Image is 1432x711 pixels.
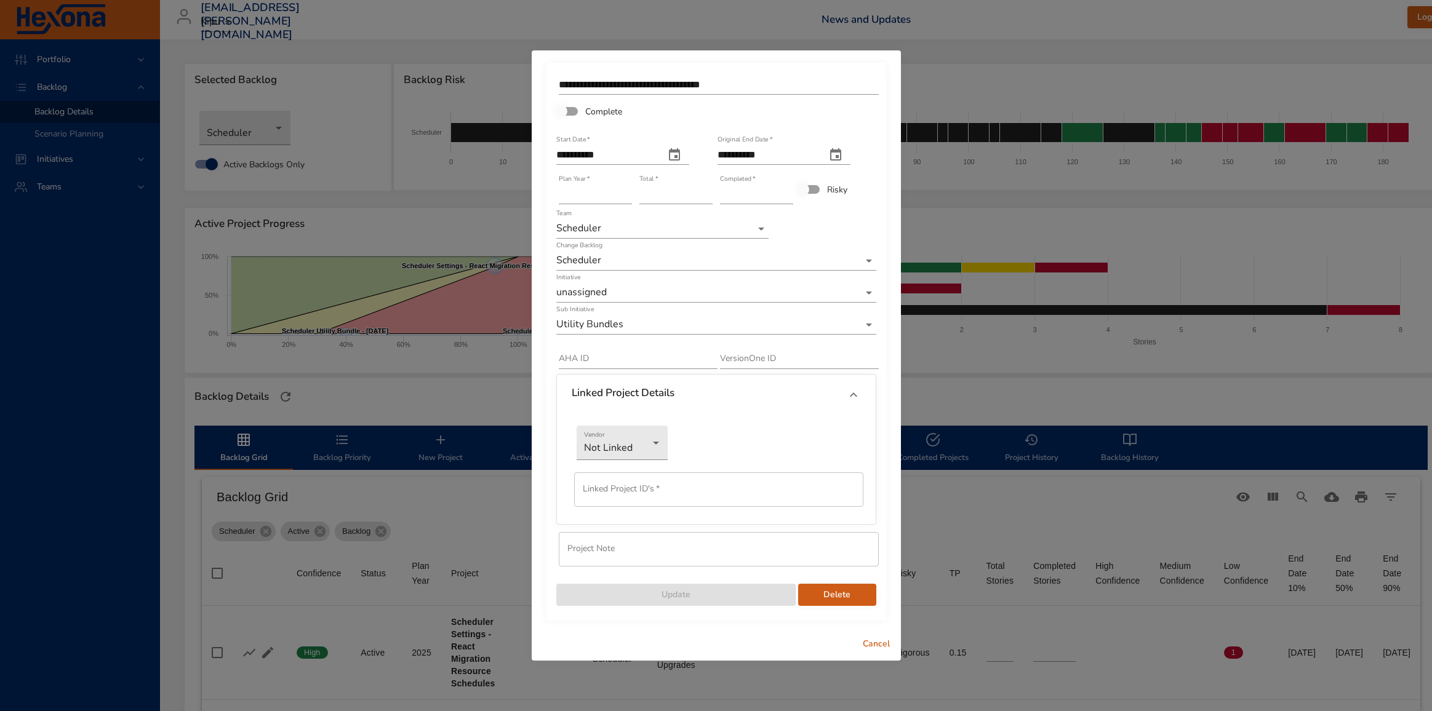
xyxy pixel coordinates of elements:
span: Cancel [862,637,891,652]
label: Completed [720,176,756,183]
div: Scheduler [556,219,769,239]
span: Risky [827,183,847,196]
label: Original End Date [718,137,772,143]
button: Cancel [857,633,896,656]
div: Utility Bundles [556,315,876,335]
label: Sub Initiative [556,306,594,313]
div: unassigned [556,283,876,303]
h6: Linked Project Details [572,387,674,399]
div: Not Linked [577,426,668,460]
label: Start Date [556,137,590,143]
span: Delete [808,587,866,603]
button: original end date [821,140,850,170]
label: Initiative [556,274,580,281]
label: Team [556,210,572,217]
label: Change Backlog [556,242,602,249]
div: Linked Project Details [557,375,876,415]
label: Total [639,176,658,183]
button: start date [660,140,689,170]
button: Delete [798,584,876,606]
span: Complete [585,105,622,118]
div: Scheduler [556,251,876,271]
label: Plan Year [559,176,590,183]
